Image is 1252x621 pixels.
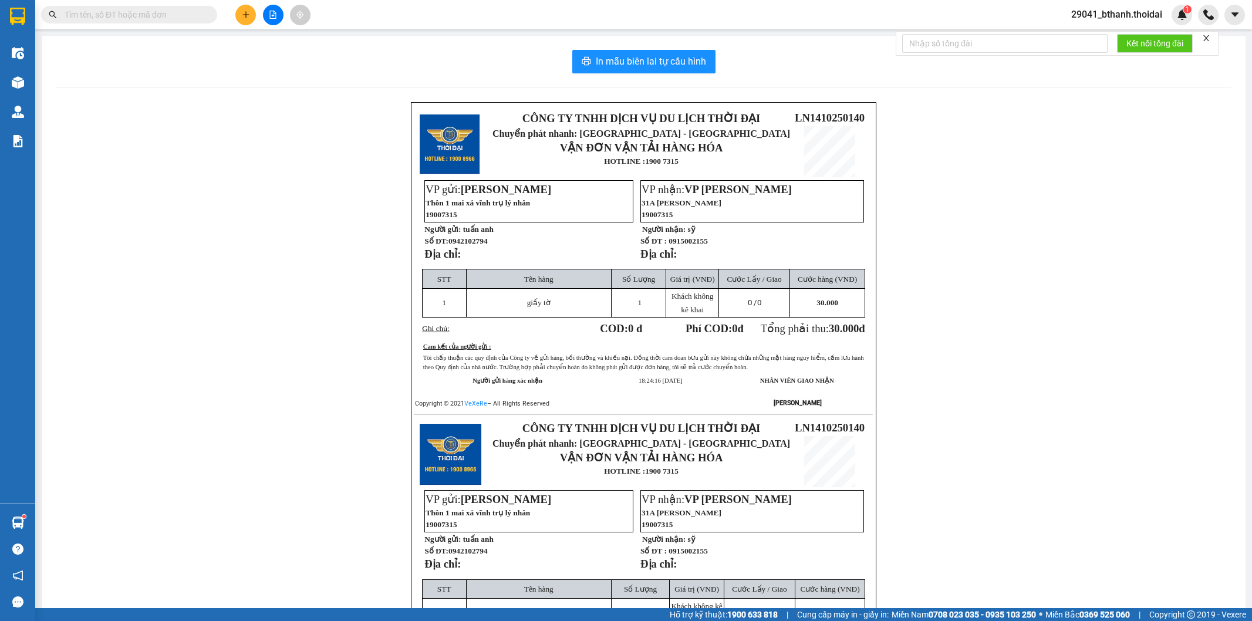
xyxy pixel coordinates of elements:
[642,210,673,219] span: 19007315
[642,198,721,207] span: 31A [PERSON_NAME]
[640,248,677,260] strong: Địa chỉ:
[642,508,721,517] span: 31A [PERSON_NAME]
[686,322,744,335] strong: Phí COD: đ
[12,76,24,89] img: warehouse-icon
[290,5,311,25] button: aim
[670,275,715,283] span: Giá trị (VNĐ)
[829,322,859,335] span: 30.000
[420,424,481,485] img: logo
[1185,5,1189,14] span: 1
[424,248,461,260] strong: Địa chỉ:
[461,183,551,195] span: [PERSON_NAME]
[642,183,792,195] span: VP nhận:
[727,275,781,283] span: Cước Lấy / Giao
[760,377,834,384] strong: NHÂN VIÊN GIAO NHẬN
[642,535,686,544] strong: Người nhận:
[684,183,792,195] span: VP [PERSON_NAME]
[426,198,530,207] span: Thôn 1 mai xá vĩnh trụ lý nhân
[787,608,788,621] span: |
[639,377,683,384] span: 18:24:16 [DATE]
[671,292,713,314] span: Khách không kê khai
[801,585,860,593] span: Cước hàng (VNĐ)
[49,11,57,19] span: search
[422,324,449,333] span: Ghi chú:
[524,275,554,283] span: Tên hàng
[1224,5,1245,25] button: caret-down
[12,135,24,147] img: solution-icon
[645,157,679,166] strong: 1900 7315
[448,237,488,245] span: 0942102794
[522,112,760,124] strong: CÔNG TY TNHH DỊCH VỤ DU LỊCH THỜI ĐẠI
[1177,9,1187,20] img: icon-new-feature
[426,183,551,195] span: VP gửi:
[442,298,446,307] span: 1
[816,298,838,307] span: 30.000
[670,608,778,621] span: Hỗ trợ kỹ thuật:
[22,515,26,518] sup: 1
[596,54,706,69] span: In mẫu biên lai tự cấu hình
[426,493,551,505] span: VP gửi:
[669,237,708,245] span: 0915002155
[757,298,761,307] span: 0
[674,585,719,593] span: Giá trị (VNĐ)
[687,225,695,234] span: sỹ
[464,400,487,407] a: VeXeRe
[1045,608,1130,621] span: Miền Bắc
[263,5,284,25] button: file-add
[892,608,1036,621] span: Miền Nam
[761,322,865,335] span: Tổng phải thu:
[420,114,480,174] img: logo
[1203,9,1214,20] img: phone-icon
[797,608,889,621] span: Cung cấp máy in - giấy in:
[242,11,250,19] span: plus
[1187,610,1195,619] span: copyright
[492,438,790,448] span: Chuyển phát nhanh: [GEOGRAPHIC_DATA] - [GEOGRAPHIC_DATA]
[748,298,761,307] span: 0 /
[423,355,864,370] span: Tôi chấp thuận các quy định của Công ty về gửi hàng, bồi thường và khiếu nại. Đồng thời cam đoan ...
[65,8,203,21] input: Tìm tên, số ĐT hoặc mã đơn
[1062,7,1172,22] span: 29041_bthanh.thoidai
[1139,608,1140,621] span: |
[235,5,256,25] button: plus
[640,546,667,555] strong: Số ĐT :
[795,421,865,434] span: LN1410250140
[12,517,24,529] img: warehouse-icon
[642,225,686,234] strong: Người nhận:
[902,34,1108,53] input: Nhập số tổng đài
[424,225,461,234] strong: Người gửi:
[1183,5,1192,14] sup: 1
[1126,37,1183,50] span: Kết nối tổng đài
[1230,9,1240,20] span: caret-down
[448,546,488,555] span: 0942102794
[798,275,857,283] span: Cước hàng (VNĐ)
[415,400,549,407] span: Copyright © 2021 – All Rights Reserved
[929,610,1036,619] strong: 0708 023 035 - 0935 103 250
[437,275,451,283] span: STT
[687,535,695,544] span: sỹ
[522,422,760,434] strong: CÔNG TY TNHH DỊCH VỤ DU LỊCH THỜI ĐẠI
[795,112,865,124] span: LN1410250140
[1117,34,1193,53] button: Kết nối tổng đài
[604,467,645,475] strong: HOTLINE :
[640,558,677,570] strong: Địa chỉ:
[560,451,723,464] strong: VẬN ĐƠN VẬN TẢI HÀNG HÓA
[600,322,642,335] strong: COD:
[426,508,530,517] span: Thôn 1 mai xá vĩnh trụ lý nhân
[10,8,25,25] img: logo-vxr
[12,570,23,581] span: notification
[774,399,822,407] strong: [PERSON_NAME]
[12,47,24,59] img: warehouse-icon
[12,106,24,118] img: warehouse-icon
[645,467,679,475] strong: 1900 7315
[527,298,551,307] span: giấy tờ
[12,544,23,555] span: question-circle
[628,322,642,335] span: 0 đ
[732,322,737,335] span: 0
[1039,612,1042,617] span: ⚪️
[269,11,277,19] span: file-add
[426,210,457,219] span: 19007315
[604,157,645,166] strong: HOTLINE :
[423,343,491,350] u: Cam kết của người gửi :
[437,585,451,593] span: STT
[12,596,23,607] span: message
